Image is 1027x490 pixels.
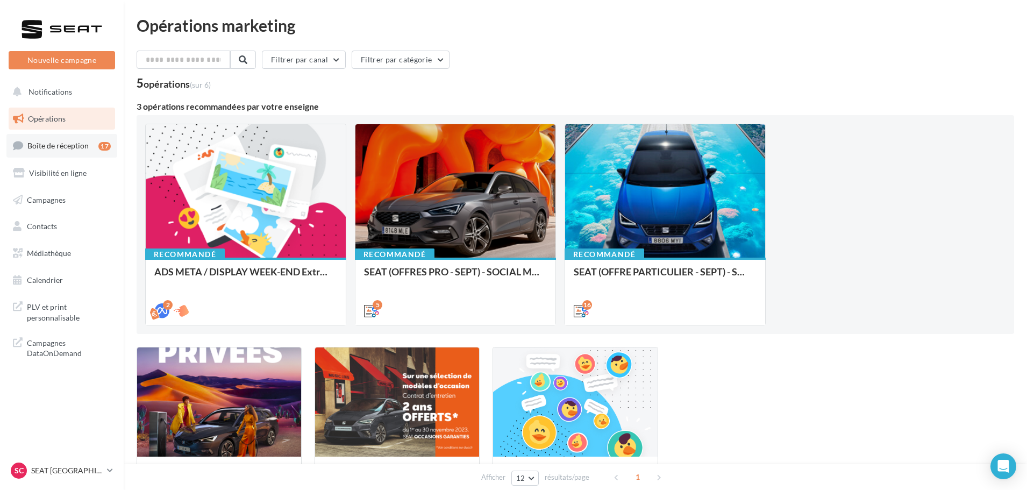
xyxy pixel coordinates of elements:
[137,77,211,89] div: 5
[29,168,87,177] span: Visibilité en ligne
[373,300,382,310] div: 5
[190,80,211,89] span: (sur 6)
[137,17,1014,33] div: Opérations marketing
[6,108,117,130] a: Opérations
[9,460,115,481] a: SC SEAT [GEOGRAPHIC_DATA]
[6,331,117,363] a: Campagnes DataOnDemand
[15,465,24,476] span: SC
[990,453,1016,479] div: Open Intercom Messenger
[545,472,589,482] span: résultats/page
[27,275,63,285] span: Calendrier
[364,266,547,288] div: SEAT (OFFRES PRO - SEPT) - SOCIAL MEDIA
[574,266,757,288] div: SEAT (OFFRE PARTICULIER - SEPT) - SOCIAL MEDIA
[6,81,113,103] button: Notifications
[582,300,592,310] div: 16
[6,134,117,157] a: Boîte de réception17
[98,142,111,151] div: 17
[144,79,211,89] div: opérations
[352,51,450,69] button: Filtrer par catégorie
[565,248,644,260] div: Recommandé
[27,300,111,323] span: PLV et print personnalisable
[163,300,173,310] div: 2
[6,189,117,211] a: Campagnes
[629,468,646,486] span: 1
[6,242,117,265] a: Médiathèque
[28,87,72,96] span: Notifications
[27,222,57,231] span: Contacts
[516,474,525,482] span: 12
[27,195,66,204] span: Campagnes
[27,336,111,359] span: Campagnes DataOnDemand
[27,248,71,258] span: Médiathèque
[481,472,505,482] span: Afficher
[28,114,66,123] span: Opérations
[6,215,117,238] a: Contacts
[6,269,117,292] a: Calendrier
[6,162,117,184] a: Visibilité en ligne
[355,248,434,260] div: Recommandé
[6,295,117,327] a: PLV et print personnalisable
[511,471,539,486] button: 12
[154,266,337,288] div: ADS META / DISPLAY WEEK-END Extraordinaire (JPO) Septembre 2025
[137,102,1014,111] div: 3 opérations recommandées par votre enseigne
[27,141,89,150] span: Boîte de réception
[9,51,115,69] button: Nouvelle campagne
[145,248,225,260] div: Recommandé
[31,465,103,476] p: SEAT [GEOGRAPHIC_DATA]
[262,51,346,69] button: Filtrer par canal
